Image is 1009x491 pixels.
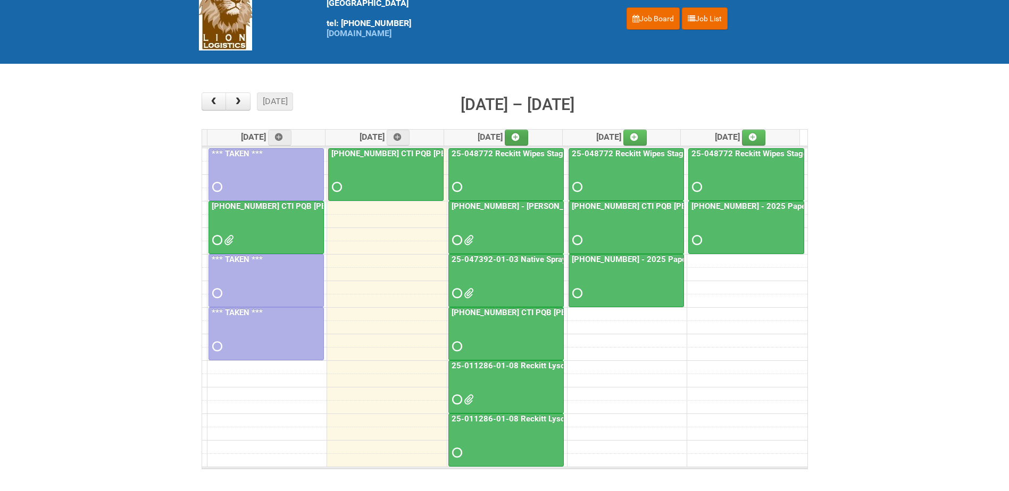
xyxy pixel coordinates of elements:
[688,148,804,201] a: 25-048772 Reckitt Wipes Stage 4 - blinding/labeling day
[387,130,410,146] a: Add an event
[268,130,291,146] a: Add an event
[452,290,460,297] span: Requested
[257,92,293,111] button: [DATE]
[241,132,291,142] span: [DATE]
[623,130,647,146] a: Add an event
[596,132,647,142] span: [DATE]
[505,130,528,146] a: Add an event
[570,255,806,264] a: [PHONE_NUMBER] - 2025 Paper Towel Landscape - Packing Day
[452,396,460,403] span: Requested
[464,236,471,244] span: 25-061653-01 Kiehl's UFC InnoCPT Mailing Letter-V1.pdf LPF.xlsx JNF.DOC MDN (2).xlsx MDN.xlsx
[569,254,684,307] a: [PHONE_NUMBER] - 2025 Paper Towel Landscape - Packing Day
[569,201,684,254] a: [PHONE_NUMBER] CTI PQB [PERSON_NAME] Real US - blinding day
[448,254,564,307] a: 25-047392-01-03 Native Spray Rapid Response
[572,183,580,191] span: Requested
[210,201,458,211] a: [PHONE_NUMBER] CTI PQB [PERSON_NAME] Real US - blinding day
[569,148,684,201] a: 25-048772 Reckitt Wipes Stage 4 - blinding/labeling day
[199,1,252,11] a: Lion Logistics
[449,255,628,264] a: 25-047392-01-03 Native Spray Rapid Response
[449,201,637,211] a: [PHONE_NUMBER] - [PERSON_NAME] UFC CUT US
[692,236,699,244] span: Requested
[448,201,564,254] a: [PHONE_NUMBER] - [PERSON_NAME] UFC CUT US
[332,183,339,191] span: Requested
[448,413,564,467] a: 25-011286-01-08 Reckitt Lysol Laundry Scented - photos for QC
[570,201,818,211] a: [PHONE_NUMBER] CTI PQB [PERSON_NAME] Real US - blinding day
[572,236,580,244] span: Requested
[449,361,630,370] a: 25-011286-01-08 Reckitt Lysol Laundry Scented
[570,149,779,158] a: 25-048772 Reckitt Wipes Stage 4 - blinding/labeling day
[327,28,391,38] a: [DOMAIN_NAME]
[224,236,231,244] span: Front Label KRAFT batch 2 (02.26.26) - code AZ05 use 2nd.docx Front Label KRAFT batch 2 (02.26.26...
[464,290,471,297] span: 25-047392-01-03 - LPF.xlsx 25-047392-01 Native Spray.pdf 25-047392-01-03 JNF.DOC 25-047392-01-03 ...
[742,130,765,146] a: Add an event
[448,148,564,201] a: 25-048772 Reckitt Wipes Stage 4 - blinding/labeling day
[692,183,699,191] span: Requested
[212,343,220,350] span: Requested
[448,307,564,360] a: [PHONE_NUMBER] CTI PQB [PERSON_NAME] Real US - blinding day
[328,148,444,201] a: [PHONE_NUMBER] CTI PQB [PERSON_NAME] Real US - blinding day
[452,236,460,244] span: Requested
[449,414,686,424] a: 25-011286-01-08 Reckitt Lysol Laundry Scented - photos for QC
[478,132,528,142] span: [DATE]
[209,201,324,254] a: [PHONE_NUMBER] CTI PQB [PERSON_NAME] Real US - blinding day
[715,132,765,142] span: [DATE]
[329,149,578,158] a: [PHONE_NUMBER] CTI PQB [PERSON_NAME] Real US - blinding day
[688,201,804,254] a: [PHONE_NUMBER] - 2025 Paper Towel Landscape - Packing Day
[689,149,898,158] a: 25-048772 Reckitt Wipes Stage 4 - blinding/labeling day
[449,308,698,317] a: [PHONE_NUMBER] CTI PQB [PERSON_NAME] Real US - blinding day
[449,149,658,158] a: 25-048772 Reckitt Wipes Stage 4 - blinding/labeling day
[452,449,460,456] span: Requested
[682,7,728,30] a: Job List
[461,92,574,117] h2: [DATE] – [DATE]
[212,290,220,297] span: Requested
[464,396,471,403] span: 25-011286-01-08 Reckitt Lysol Laundry Scented - Lion.xlsx 25-011286-01-08 Reckitt Lysol Laundry S...
[212,236,220,244] span: Requested
[448,360,564,413] a: 25-011286-01-08 Reckitt Lysol Laundry Scented
[212,183,220,191] span: Requested
[627,7,680,30] a: Job Board
[452,343,460,350] span: Requested
[689,201,926,211] a: [PHONE_NUMBER] - 2025 Paper Towel Landscape - Packing Day
[452,183,460,191] span: Requested
[360,132,410,142] span: [DATE]
[572,290,580,297] span: Requested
